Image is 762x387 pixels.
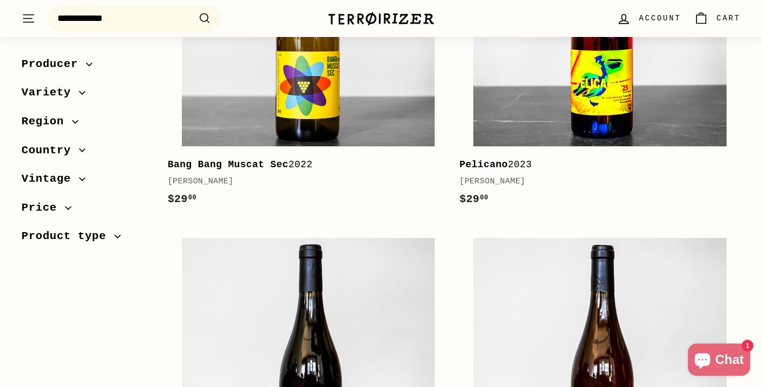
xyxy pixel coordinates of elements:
span: Country [21,142,79,160]
span: Cart [716,12,741,24]
span: Producer [21,55,86,73]
button: Producer [21,53,150,81]
div: [PERSON_NAME] [167,175,438,188]
span: Vintage [21,170,79,188]
span: Price [21,199,65,217]
sup: 00 [480,194,488,202]
span: Account [639,12,681,24]
button: Product type [21,225,150,254]
sup: 00 [188,194,196,202]
button: Price [21,196,150,225]
span: Region [21,113,72,131]
span: $29 [459,193,488,205]
button: Vintage [21,167,150,196]
span: Product type [21,228,114,246]
div: 2022 [167,157,438,173]
button: Country [21,139,150,168]
b: Bang Bang Muscat Sec [167,159,288,170]
a: Account [610,3,687,34]
div: [PERSON_NAME] [459,175,730,188]
span: $29 [167,193,196,205]
button: Region [21,110,150,139]
b: Pelicano [459,159,508,170]
div: 2023 [459,157,730,173]
button: Variety [21,81,150,110]
a: Cart [687,3,747,34]
inbox-online-store-chat: Shopify online store chat [685,344,753,378]
span: Variety [21,84,79,102]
